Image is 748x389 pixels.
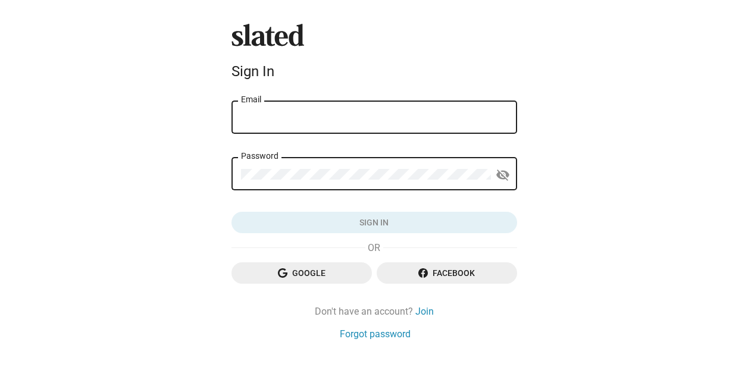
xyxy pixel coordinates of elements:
a: Join [415,305,434,318]
div: Sign In [231,63,517,80]
span: Google [241,262,362,284]
button: Show password [491,163,515,187]
mat-icon: visibility_off [496,166,510,184]
div: Don't have an account? [231,305,517,318]
span: Facebook [386,262,508,284]
a: Forgot password [340,328,411,340]
sl-branding: Sign In [231,24,517,84]
button: Facebook [377,262,517,284]
button: Google [231,262,372,284]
